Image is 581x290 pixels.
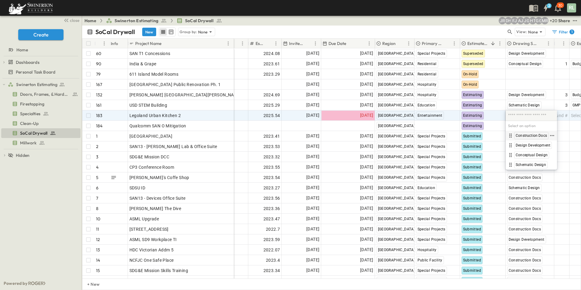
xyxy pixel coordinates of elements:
[129,268,188,274] span: SDG&E Mission Skills Training
[129,247,174,253] span: HDC Victorian Addm 5
[272,40,280,47] button: Menu
[463,248,481,252] span: Submitted
[507,142,556,149] div: Design Development
[571,17,579,24] button: test
[418,186,435,190] span: Education
[509,186,540,190] span: Schematic Design
[129,164,174,170] span: CP3 Conference Room
[129,257,174,263] span: NCFJC One Safe Place
[378,248,415,252] span: [GEOGRAPHIC_DATA]
[306,236,319,243] span: [DATE]
[110,39,128,48] div: Info
[96,133,98,139] p: 1
[558,18,570,24] div: Share
[552,29,574,35] div: Filter
[463,72,477,76] span: On-Hold
[418,155,445,159] span: Special Projects
[538,40,545,47] button: Sort
[528,29,538,35] p: None
[8,58,79,67] a: Dashboards
[239,40,246,47] button: Menu
[418,134,445,138] span: Special Projects
[96,143,98,150] p: 2
[509,258,541,262] span: Construction Docs
[306,60,319,67] span: [DATE]
[523,17,530,24] div: Jorge Garcia (jorgarcia@swinerton.com)
[378,175,415,180] span: [GEOGRAPHIC_DATA]
[306,267,319,274] span: [DATE]
[418,72,437,76] span: Residential
[360,205,373,212] span: [DATE]
[167,28,175,36] button: kanban view
[185,18,214,24] span: SoCal Drywall
[1,80,81,89] div: Swinerton Estimatingtest
[16,47,28,53] span: Home
[378,103,415,107] span: [GEOGRAPHIC_DATA]
[418,62,437,66] span: Residential
[529,17,536,24] div: Haaris Tahmas (haaris.tahmas@swinerton.com)
[463,175,481,180] span: Submitted
[306,50,319,57] span: [DATE]
[96,236,100,243] p: 12
[96,195,98,201] p: 7
[129,50,170,57] span: SAN T1 Concessions
[545,40,552,47] button: Menu
[418,258,442,262] span: Public Facility
[541,17,548,24] div: Meghana Raj (meghana.raj@swinerton.com)
[289,40,304,47] p: Invite Date
[360,81,373,88] span: [DATE]
[263,205,280,212] span: 2023.36
[263,112,280,119] span: 2025.54
[565,92,568,98] span: 3
[397,40,404,47] button: Sort
[135,40,161,47] p: Project Name
[96,205,98,212] p: 8
[306,195,319,202] span: [DATE]
[1,138,81,148] div: Millworktest
[84,18,226,24] nav: breadcrumbs
[516,133,547,138] span: Construction Docs
[490,40,496,47] button: Sort
[463,103,482,107] span: Estimating
[225,40,232,47] button: Menu
[96,112,103,119] p: 183
[263,92,280,98] span: 2024.69
[266,257,280,263] span: 2023.4
[263,236,280,243] span: 2023.59
[422,40,443,47] p: Primary Market
[306,226,319,233] span: [DATE]
[360,277,373,284] span: [DATE]
[418,165,445,169] span: Special Projects
[96,247,100,253] p: 13
[548,3,550,8] h6: 2
[378,186,415,190] span: [GEOGRAPHIC_DATA]
[306,174,319,181] span: [DATE]
[129,154,170,160] span: SDG&E Mission DCC
[7,2,54,14] img: 6c363589ada0b36f064d841b69d3a419a338230e66bb0a533688fa5cc3e9e735.png
[129,92,242,98] span: [PERSON_NAME] [GEOGRAPHIC_DATA][PERSON_NAME]
[463,206,481,211] span: Submitted
[378,206,415,211] span: [GEOGRAPHIC_DATA]
[306,277,319,284] span: [DATE]
[378,268,415,273] span: [GEOGRAPHIC_DATA]
[463,113,482,118] span: Estimating
[463,62,483,66] span: Superseded
[565,61,568,67] span: 1
[560,40,567,47] button: Menu
[96,257,100,263] p: 14
[378,62,415,66] span: [GEOGRAPHIC_DATA]
[405,40,412,47] button: Menu
[129,195,186,201] span: SAN13 - Devices Office Suite
[306,164,319,171] span: [DATE]
[263,247,280,253] span: 2022.07
[463,268,481,273] span: Submitted
[142,28,156,36] button: New
[347,40,354,47] button: Sort
[263,61,280,67] span: 2023.61
[95,28,135,36] p: SoCal Drywall
[418,237,445,242] span: Special Projects
[129,174,189,181] span: [PERSON_NAME]'s Coffe Shop
[96,92,103,98] p: 132
[263,216,280,222] span: 2023.47
[360,153,373,160] span: [DATE]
